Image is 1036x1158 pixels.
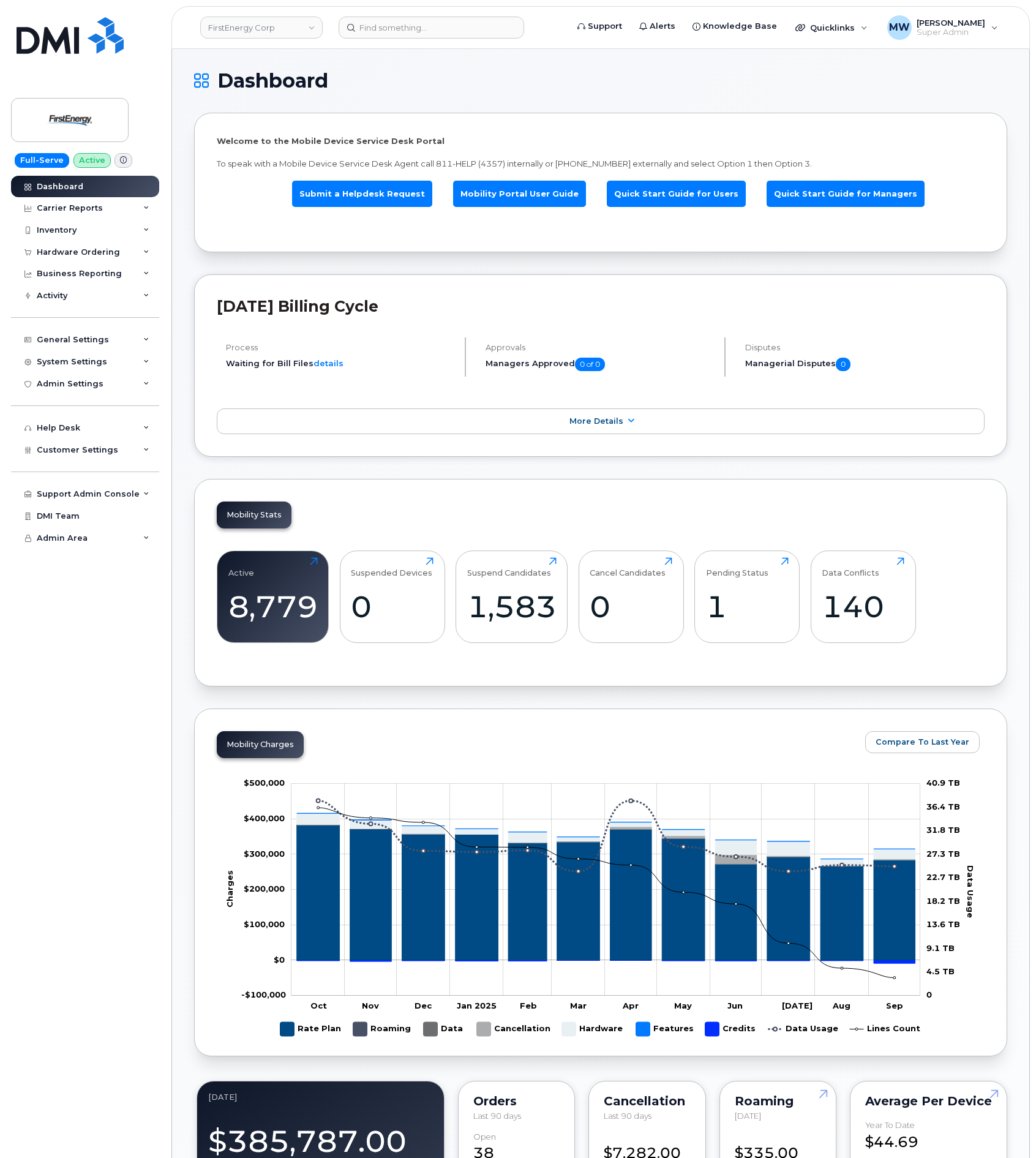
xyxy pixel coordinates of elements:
[280,1017,340,1041] g: Rate Plan
[865,731,980,753] button: Compare To Last Year
[926,849,960,859] tspan: 27.3 TB
[926,990,932,1000] tspan: 0
[467,588,557,625] div: 1,583
[225,870,235,908] tspan: Charges
[706,557,789,636] a: Pending Status1
[244,813,285,823] g: $0
[886,1001,903,1010] tspan: Sep
[241,990,286,1000] tspan: -$100,000
[244,919,285,929] tspan: $100,000
[706,588,789,625] div: 1
[782,1001,813,1010] tspan: [DATE]
[217,158,985,170] p: To speak with a Mobile Device Service Desk Agent call 811-HELP (4357) internally or [PHONE_NUMBER...
[217,297,985,315] h2: [DATE] Billing Cycle
[822,588,904,625] div: 140
[735,1096,821,1106] div: Roaming
[636,1017,693,1041] g: Features
[822,557,904,636] a: Data Conflicts140
[486,343,714,352] h4: Approvals
[351,588,434,625] div: 0
[604,1111,651,1121] span: Last 90 days
[467,557,557,636] a: Suspend Candidates1,583
[983,1105,1027,1149] iframe: Messenger Launcher
[310,1001,327,1010] tspan: Oct
[226,358,454,369] li: Waiting for Bill Files
[926,802,960,811] tspan: 36.4 TB
[208,1092,433,1102] div: September 2025
[244,813,285,823] tspan: $400,000
[926,943,955,953] tspan: 9.1 TB
[467,557,551,577] div: Suspend Candidates
[745,358,985,371] h5: Managerial Disputes
[226,343,454,352] h4: Process
[423,1017,464,1041] g: Data
[473,1096,560,1106] div: Orders
[351,557,434,636] a: Suspended Devices0
[926,966,955,976] tspan: 4.5 TB
[244,849,285,859] g: $0
[244,778,285,788] tspan: $500,000
[313,358,343,368] a: details
[926,825,960,835] tspan: 31.8 TB
[274,955,285,964] tspan: $0
[575,358,605,371] span: 0 of 0
[244,778,285,788] g: $0
[674,1001,692,1010] tspan: May
[415,1001,432,1010] tspan: Dec
[457,1001,497,1010] tspan: Jan 2025
[822,557,879,577] div: Data Conflicts
[745,343,985,352] h4: Disputes
[727,1001,743,1010] tspan: Jun
[280,1017,920,1041] g: Legend
[353,1017,411,1041] g: Roaming
[570,1001,587,1010] tspan: Mar
[768,1017,838,1041] g: Data Usage
[622,1001,639,1010] tspan: Apr
[244,884,285,894] tspan: $200,000
[590,588,672,625] div: 0
[241,990,286,1000] g: $0
[849,1017,920,1041] g: Lines Count
[297,825,915,961] g: Rate Plan
[926,778,960,788] tspan: 40.9 TB
[473,1111,521,1121] span: Last 90 days
[569,416,623,426] span: More Details
[244,849,285,859] tspan: $300,000
[735,1111,761,1121] span: [DATE]
[217,72,328,90] span: Dashboard
[520,1001,537,1010] tspan: Feb
[351,557,432,577] div: Suspended Devices
[836,358,850,371] span: 0
[228,557,318,636] a: Active8,779
[706,557,768,577] div: Pending Status
[767,181,925,207] a: Quick Start Guide for Managers
[590,557,672,636] a: Cancel Candidates0
[453,181,586,207] a: Mobility Portal User Guide
[926,896,960,906] tspan: 18.2 TB
[865,1121,992,1152] div: $44.69
[228,557,254,577] div: Active
[297,961,915,964] g: Credits
[217,135,985,147] p: Welcome to the Mobile Device Service Desk Portal
[244,884,285,894] g: $0
[832,1001,850,1010] tspan: Aug
[865,1121,915,1130] div: Year to Date
[476,1017,550,1041] g: Cancellation
[590,557,666,577] div: Cancel Candidates
[486,358,714,371] h5: Managers Approved
[228,588,318,625] div: 8,779
[561,1017,623,1041] g: Hardware
[362,1001,379,1010] tspan: Nov
[473,1132,496,1141] div: Open
[604,1096,690,1106] div: Cancellation
[876,736,969,748] span: Compare To Last Year
[297,813,915,859] g: Features
[705,1017,756,1041] g: Credits
[926,919,960,929] tspan: 13.6 TB
[966,865,975,918] tspan: Data Usage
[607,181,746,207] a: Quick Start Guide for Users
[865,1096,992,1106] div: Average per Device
[292,181,432,207] a: Submit a Helpdesk Request
[244,919,285,929] g: $0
